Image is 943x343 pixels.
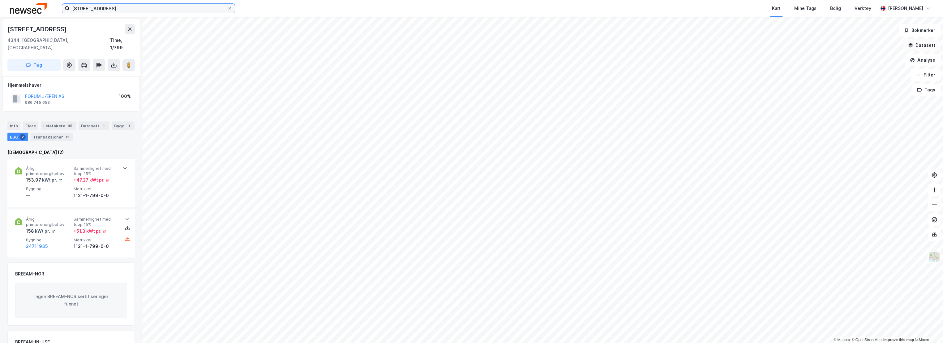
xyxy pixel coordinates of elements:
[74,176,110,184] div: + 47.27 kWt pr. ㎡
[928,251,940,263] img: Z
[26,227,55,235] div: 158
[772,5,781,12] div: Kart
[794,5,817,12] div: Mine Tags
[852,338,882,342] a: OpenStreetMap
[41,176,62,184] div: kWt pr. ㎡
[70,4,227,13] input: Søk på adresse, matrikkel, gårdeiere, leietakere eller personer
[7,133,28,141] div: ESG
[888,5,923,12] div: [PERSON_NAME]
[15,283,127,318] div: Ingen BREEAM-NOR sertifiseringer funnet
[7,121,20,130] div: Info
[7,24,68,34] div: [STREET_ADDRESS]
[74,243,119,250] div: 1121-1-799-0-0
[7,149,135,156] div: [DEMOGRAPHIC_DATA] (2)
[26,186,71,191] span: Bygning
[34,227,55,235] div: kWt pr. ㎡
[883,338,914,342] a: Improve this map
[10,3,47,14] img: newsec-logo.f6e21ccffca1b3a03d2d.png
[19,134,26,140] div: 2
[912,84,941,96] button: Tags
[74,227,107,235] div: + 51.3 kWt pr. ㎡
[64,134,71,140] div: 12
[903,39,941,51] button: Datasett
[74,237,119,243] span: Matrikkel
[855,5,871,12] div: Verktøy
[26,192,71,199] div: —
[110,37,135,51] div: Time, 1/799
[101,123,107,129] div: 1
[26,166,71,177] span: Årlig primærenergibehov
[834,338,851,342] a: Mapbox
[26,237,71,243] span: Bygning
[26,176,62,184] div: 153.97
[41,121,76,130] div: Leietakere
[912,313,943,343] iframe: Chat Widget
[66,123,74,129] div: 45
[7,59,61,71] button: Tag
[79,121,109,130] div: Datasett
[899,24,941,37] button: Bokmerker
[74,192,119,199] div: 1121-1-799-0-0
[74,166,119,177] span: Sammenlignet med topp 15%
[912,313,943,343] div: Kontrollprogram for chat
[126,123,132,129] div: 1
[119,93,131,100] div: 100%
[8,81,135,89] div: Hjemmelshaver
[26,217,71,227] span: Årlig primærenergibehov
[31,133,73,141] div: Transaksjoner
[911,69,941,81] button: Filter
[25,100,50,105] div: 986 745 653
[905,54,941,66] button: Analyse
[23,121,38,130] div: Eiere
[830,5,841,12] div: Bolig
[7,37,110,51] div: 4344, [GEOGRAPHIC_DATA], [GEOGRAPHIC_DATA]
[74,217,119,227] span: Sammenlignet med topp 15%
[74,186,119,191] span: Matrikkel
[112,121,135,130] div: Bygg
[15,270,44,278] div: BREEAM-NOR
[26,243,48,250] button: 24711935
